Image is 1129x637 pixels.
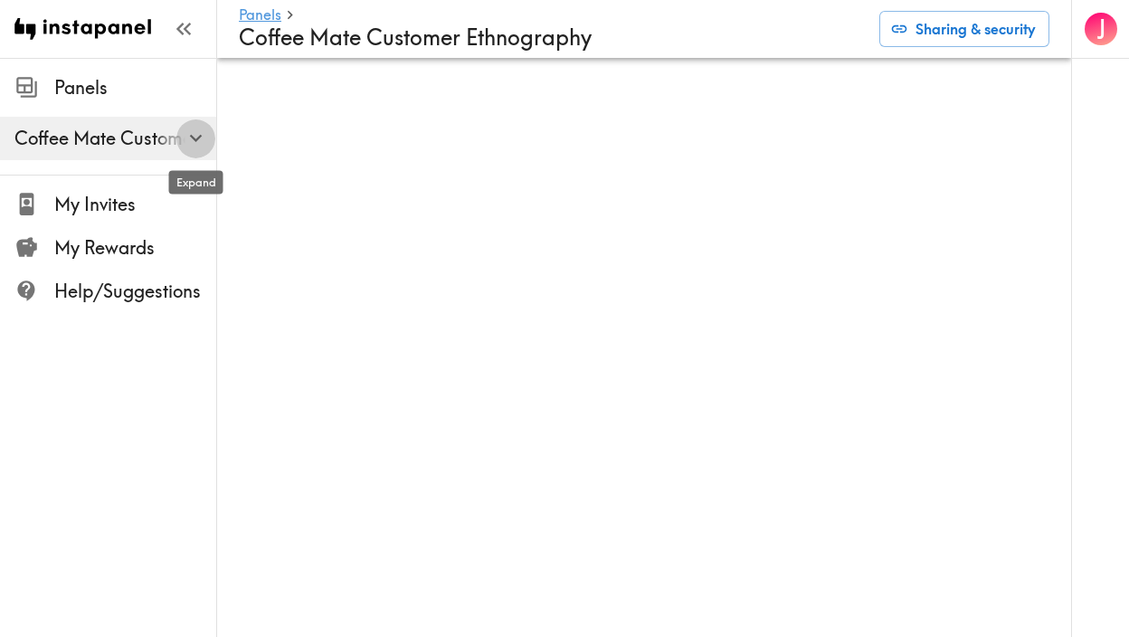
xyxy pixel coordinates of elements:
[14,126,216,151] span: Coffee Mate Customer Ethnography
[1097,14,1106,45] span: J
[1083,11,1119,47] button: J
[54,75,216,100] span: Panels
[169,171,223,195] div: Expand
[239,24,865,51] h4: Coffee Mate Customer Ethnography
[54,235,216,261] span: My Rewards
[54,279,216,304] span: Help/Suggestions
[879,11,1049,47] button: Sharing & security
[54,192,216,217] span: My Invites
[239,7,281,24] a: Panels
